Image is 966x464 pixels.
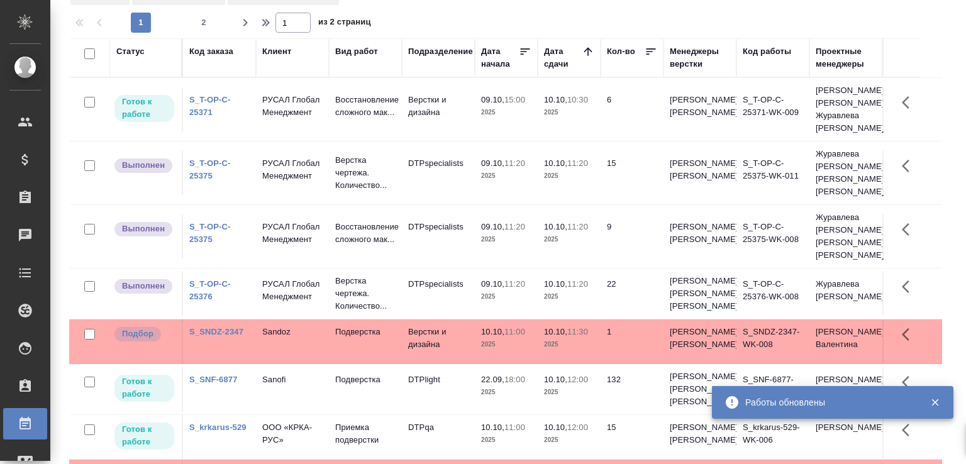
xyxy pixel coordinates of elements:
p: 10:30 [567,95,588,104]
div: Исполнитель может приступить к работе [113,421,175,451]
div: Код заказа [189,45,233,58]
span: из 2 страниц [318,14,371,33]
p: 2025 [481,170,531,182]
p: 2025 [544,170,594,182]
p: [PERSON_NAME] [PERSON_NAME] [670,157,730,182]
p: 2025 [544,106,594,119]
p: 2025 [544,434,594,446]
td: S_SNF-6877-WK-005 [736,367,809,411]
p: 18:00 [504,375,525,384]
button: Здесь прячутся важные кнопки [894,151,924,181]
p: РУСАЛ Глобал Менеджмент [262,278,323,303]
p: [PERSON_NAME] [PERSON_NAME], Журавлева [PERSON_NAME] [816,84,876,135]
p: Приемка подверстки [335,421,396,446]
td: DTPspecialists [402,151,475,195]
p: 10.10, [481,327,504,336]
p: 11:20 [567,158,588,168]
p: 10.10, [481,423,504,432]
p: Готов к работе [122,96,167,121]
p: Подверстка [335,326,396,338]
p: РУСАЛ Глобал Менеджмент [262,157,323,182]
div: Дата начала [481,45,519,70]
td: Журавлева [PERSON_NAME] [809,272,882,316]
p: Журавлева [PERSON_NAME], [PERSON_NAME] [PERSON_NAME] [816,148,876,198]
div: Дата сдачи [544,45,582,70]
p: 10.10, [544,375,567,384]
td: S_T-OP-C-25375-WK-011 [736,151,809,195]
td: S_T-OP-C-25371-WK-009 [736,87,809,131]
p: 10.10, [544,279,567,289]
p: 2025 [481,386,531,399]
p: 2025 [481,106,531,119]
p: 2025 [481,434,531,446]
p: РУСАЛ Глобал Менеджмент [262,94,323,119]
p: 11:20 [504,222,525,231]
p: 11:00 [504,327,525,336]
p: 12:00 [567,375,588,384]
p: 11:20 [567,222,588,231]
p: 11:20 [504,279,525,289]
p: 10.10, [544,158,567,168]
p: ООО «КРКА-РУС» [262,421,323,446]
p: Восстановление сложного мак... [335,221,396,246]
p: Sanofi [262,373,323,386]
p: [PERSON_NAME] [PERSON_NAME] [670,94,730,119]
p: 10.10, [544,95,567,104]
div: Вид работ [335,45,378,58]
td: Верстки и дизайна [402,87,475,131]
td: S_T-OP-C-25376-WK-008 [736,272,809,316]
td: 132 [601,367,663,411]
button: Здесь прячутся важные кнопки [894,319,924,350]
a: S_T-OP-C-25376 [189,279,231,301]
div: Кол-во [607,45,635,58]
p: [PERSON_NAME] [PERSON_NAME] [670,421,730,446]
p: Верстка чертежа. Количество... [335,154,396,192]
td: S_SNDZ-2347-WK-008 [736,319,809,363]
td: Верстки и дизайна [402,319,475,363]
p: РУСАЛ Глобал Менеджмент [262,221,323,246]
td: 15 [601,415,663,459]
a: S_T-OP-C-25375 [189,158,231,180]
p: 10.10, [544,222,567,231]
p: Верстка чертежа. Количество... [335,275,396,312]
p: Выполнен [122,159,165,172]
td: S_T-OP-C-25375-WK-008 [736,214,809,258]
div: Код работы [743,45,791,58]
p: Восстановление сложного мак... [335,94,396,119]
p: Готов к работе [122,423,167,448]
p: 2025 [544,233,594,246]
a: S_T-OP-C-25375 [189,222,231,244]
p: Выполнен [122,223,165,235]
div: Исполнитель завершил работу [113,157,175,174]
p: 11:30 [567,327,588,336]
p: 2025 [481,290,531,303]
p: 11:20 [567,279,588,289]
div: Статус [116,45,145,58]
p: 2025 [481,338,531,351]
td: 9 [601,214,663,258]
p: 09.10, [481,158,504,168]
td: DTPlight [402,367,475,411]
p: [PERSON_NAME] [PERSON_NAME] [670,221,730,246]
a: S_SNF-6877 [189,375,238,384]
p: 2025 [544,386,594,399]
p: Sandoz [262,326,323,338]
p: Подверстка [335,373,396,386]
div: Менеджеры верстки [670,45,730,70]
p: [PERSON_NAME] [PERSON_NAME] [670,326,730,351]
td: DTPspecialists [402,214,475,258]
div: Исполнитель завершил работу [113,221,175,238]
div: Исполнитель завершил работу [113,278,175,295]
td: 6 [601,87,663,131]
span: 2 [194,16,214,29]
div: Проектные менеджеры [816,45,876,70]
p: Журавлева [PERSON_NAME], [PERSON_NAME] [PERSON_NAME] [816,211,876,262]
td: 1 [601,319,663,363]
div: Подразделение [408,45,473,58]
p: [PERSON_NAME], [PERSON_NAME] [PERSON_NAME] [670,370,730,408]
div: Исполнитель может приступить к работе [113,373,175,403]
p: [PERSON_NAME], [PERSON_NAME] [PERSON_NAME] [670,275,730,312]
p: Выполнен [122,280,165,292]
button: Здесь прячутся важные кнопки [894,87,924,118]
p: 15:00 [504,95,525,104]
